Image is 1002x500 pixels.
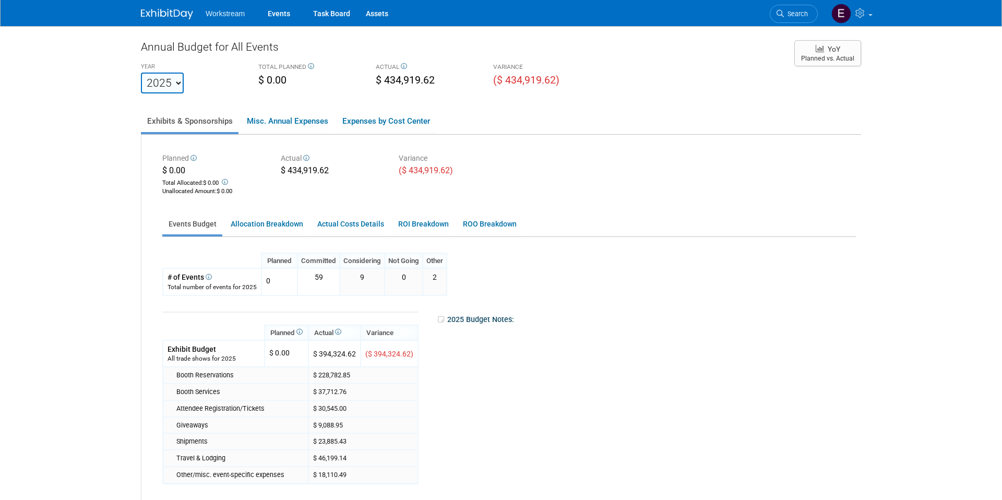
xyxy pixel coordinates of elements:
div: Total Allocated: [162,177,265,187]
div: Attendee Registration/Tickets [176,404,304,413]
td: 59 [297,268,340,295]
th: Committed [297,253,340,268]
div: : [162,187,265,196]
img: ExhibitDay [141,9,193,19]
a: Actual Costs Details [311,214,390,234]
div: Actual [281,153,384,165]
button: YoY Planned vs. Actual [794,40,861,66]
span: $ 0.00 [258,74,287,86]
a: Expenses by Cost Center [336,110,436,132]
div: 0 [266,272,270,286]
div: TOTAL PLANNED [258,63,360,73]
td: $ 23,885.43 [308,433,418,450]
span: Workstream [206,9,245,18]
div: $ 0.00 [269,344,290,358]
td: $ 228,782.85 [308,367,418,384]
td: $ 18,110.49 [308,467,418,483]
div: # of Events [168,272,257,282]
span: $ 434,919.62 [376,74,435,86]
td: $ 46,199.14 [308,450,418,467]
th: Not Going [385,253,423,268]
th: Considering [340,253,385,268]
th: Other [423,253,447,268]
div: Planned [162,153,265,165]
div: Exhibit Budget [168,344,260,354]
th: Actual [308,325,361,340]
span: ($ 434,919.62) [493,74,559,86]
td: $ 9,088.95 [308,417,418,434]
a: Misc. Annual Expenses [241,110,334,132]
a: Exhibits & Sponsorships [141,110,238,132]
td: $ 37,712.76 [308,384,418,400]
div: Travel & Lodging [176,454,304,463]
img: Ellie Mirman [831,4,851,23]
span: $ 0.00 [162,165,185,175]
a: ROO Breakdown [457,214,522,234]
a: Events Budget [162,214,222,234]
div: Booth Services [176,387,304,397]
th: Variance [361,325,418,340]
div: VARIANCE [493,63,595,73]
td: 0 [385,268,423,295]
a: Allocation Breakdown [224,214,309,234]
td: $ 394,324.62 [308,340,361,367]
span: $ 0.00 [203,180,219,186]
div: Variance [399,153,502,165]
div: Giveaways [176,421,304,430]
a: Search [770,5,818,23]
div: Shipments [176,437,304,446]
div: ACTUAL [376,63,478,73]
a: ROI Breakdown [392,214,455,234]
div: Annual Budget for All Events [141,39,784,60]
span: Unallocated Amount [162,188,215,195]
div: 2025 Budget Notes: [437,312,854,327]
div: Total number of events for 2025 [168,283,257,292]
div: Booth Reservations [176,371,304,380]
td: 9 [340,268,385,295]
div: $ 434,919.62 [281,165,384,178]
span: ($ 394,324.62) [365,350,413,358]
td: 2 [423,268,447,295]
div: YEAR [141,63,243,73]
div: All trade shows for 2025 [168,354,260,363]
td: $ 30,545.00 [308,400,418,417]
span: ($ 434,919.62) [399,165,453,175]
span: YoY [828,45,840,53]
div: Other/misc. event-specific expenses [176,470,304,480]
span: Search [784,10,808,18]
th: Planned [265,325,308,340]
span: $ 0.00 [217,188,232,195]
th: Planned [261,253,297,268]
